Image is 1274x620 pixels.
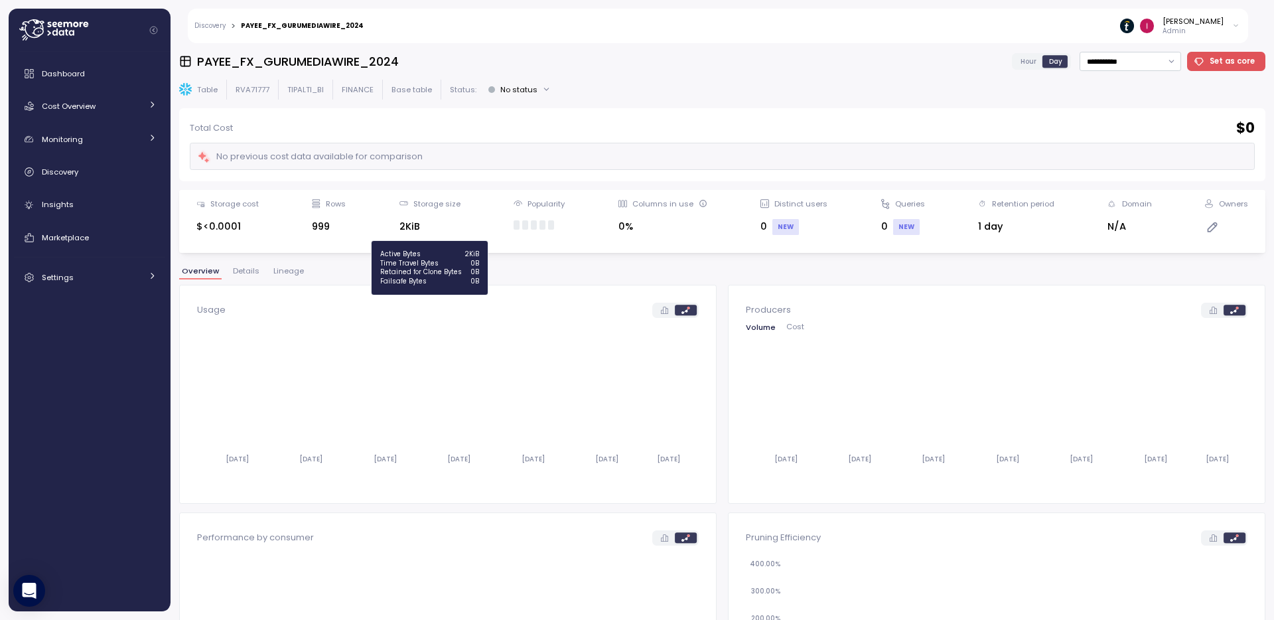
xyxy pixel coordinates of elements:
p: Base table [391,84,432,95]
a: Settings [14,264,165,291]
a: Insights [14,192,165,218]
tspan: [DATE] [1070,455,1093,463]
p: Status: [450,84,476,95]
div: 0B [470,258,479,268]
div: N/A [1107,219,1151,234]
tspan: [DATE] [774,455,797,463]
div: 999 [312,219,346,234]
div: Owners [1219,198,1248,209]
tspan: [DATE] [848,455,871,463]
div: PAYEE_FX_GURUMEDIAWIRE_2024 [241,23,364,29]
p: Usage [197,303,226,317]
a: Discovery [14,159,165,185]
img: 6714de1ca73de131760c52a6.PNG [1120,19,1134,33]
tspan: [DATE] [595,455,618,463]
span: Details [233,268,259,275]
button: No status [482,80,556,99]
tspan: [DATE] [922,455,945,463]
div: Active Bytes [380,250,421,259]
p: Producers [746,303,791,317]
div: Time Travel Bytes [380,258,439,268]
tspan: [DATE] [373,455,396,463]
span: Lineage [273,268,304,275]
tspan: [DATE] [299,455,322,463]
tspan: 400.00% [750,560,780,568]
span: Volume [746,324,776,331]
div: Retained for Clone Bytes [380,268,462,277]
div: Storage size [413,198,460,209]
div: Failsafe Bytes [380,277,427,286]
div: 0 [881,219,925,235]
div: Rows [326,198,346,209]
div: $<0.0001 [196,219,259,234]
span: Discovery [42,167,78,177]
div: 0B [470,268,479,277]
p: RVA71777 [236,84,269,95]
div: 0% [618,219,707,234]
a: Dashboard [14,60,165,87]
div: [PERSON_NAME] [1163,16,1224,27]
div: Storage cost [210,198,259,209]
tspan: [DATE] [521,455,544,463]
tspan: 300.00% [751,587,780,595]
span: Set as core [1210,52,1255,70]
tspan: [DATE] [447,455,470,463]
span: Day [1049,56,1062,66]
h2: $ 0 [1236,119,1255,138]
div: 2KiB [465,250,479,259]
div: > [231,22,236,31]
h3: PAYEE_FX_GURUMEDIAWIRE_2024 [197,53,399,70]
span: Overview [182,268,219,275]
div: Distinct users [774,198,827,209]
div: Retention period [992,198,1054,209]
span: Insights [42,199,74,210]
tspan: [DATE] [656,455,679,463]
tspan: [DATE] [225,455,248,463]
div: 1 day [978,219,1054,234]
p: TIPALTI_BI [287,84,324,95]
div: Open Intercom Messenger [13,575,45,607]
tspan: [DATE] [1143,455,1167,463]
a: Cost Overview [14,93,165,119]
span: Hour [1021,56,1036,66]
p: Pruning Efficiency [746,531,821,544]
p: FINANCE [342,84,374,95]
a: Marketplace [14,224,165,251]
span: Marketplace [42,232,89,243]
div: Domain [1122,198,1152,209]
span: Dashboard [42,68,85,79]
p: Total Cost [190,121,233,135]
button: Collapse navigation [145,25,162,35]
div: Queries [895,198,925,209]
div: 0 [760,219,827,235]
div: Columns in use [632,198,707,209]
button: Set as core [1187,52,1266,71]
div: NEW [772,219,799,235]
span: Cost Overview [42,101,96,112]
span: Settings [42,272,74,283]
div: No previous cost data available for comparison [197,149,423,165]
img: ACg8ocKLuhHFaZBJRg6H14Zm3JrTaqN1bnDy5ohLcNYWE-rfMITsOg=s96-c [1140,19,1154,33]
div: No status [500,84,537,95]
a: Discovery [194,23,226,29]
div: Popularity [528,198,565,209]
p: Table [197,84,218,95]
div: 2KiB [399,219,460,234]
tspan: [DATE] [1205,455,1228,463]
div: NEW [893,219,920,235]
a: Monitoring [14,126,165,153]
span: Monitoring [42,134,83,145]
tspan: [DATE] [995,455,1019,463]
p: Admin [1163,27,1224,36]
div: 0B [470,277,479,286]
p: Performance by consumer [197,531,314,544]
span: Cost [786,323,804,331]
